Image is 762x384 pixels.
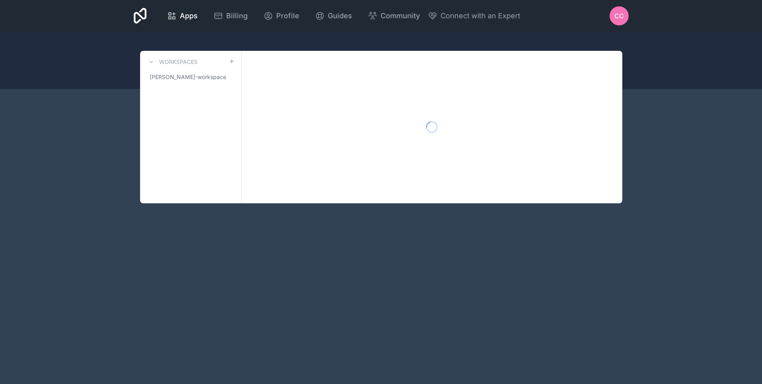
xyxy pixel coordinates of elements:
h3: Workspaces [159,58,198,66]
span: Billing [226,10,248,21]
a: [PERSON_NAME]-workspace [146,70,235,84]
span: Connect with an Expert [441,10,520,21]
a: Billing [207,7,254,25]
span: Guides [328,10,352,21]
span: cc [614,11,624,21]
span: Apps [180,10,198,21]
button: Connect with an Expert [428,10,520,21]
a: Profile [257,7,306,25]
span: Profile [276,10,299,21]
a: Apps [161,7,204,25]
span: [PERSON_NAME]-workspace [150,73,226,81]
a: Community [362,7,426,25]
a: Guides [309,7,358,25]
a: Workspaces [146,57,198,67]
span: Community [381,10,420,21]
